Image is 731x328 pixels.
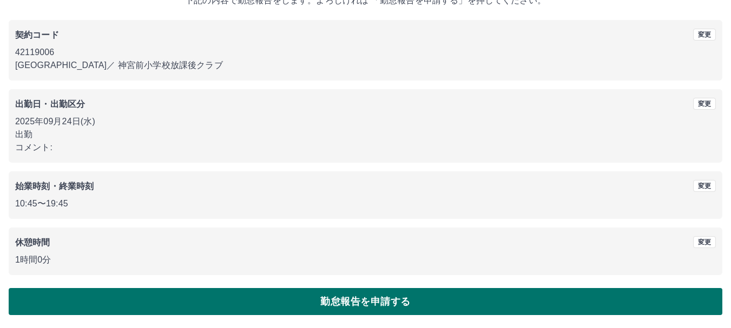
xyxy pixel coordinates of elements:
[15,253,716,266] p: 1時間0分
[693,236,716,248] button: 変更
[15,128,716,141] p: 出勤
[15,30,59,39] b: 契約コード
[15,59,716,72] p: [GEOGRAPHIC_DATA] ／ 神宮前小学校放課後クラブ
[15,46,716,59] p: 42119006
[693,29,716,41] button: 変更
[693,98,716,110] button: 変更
[693,180,716,192] button: 変更
[15,115,716,128] p: 2025年09月24日(水)
[15,99,85,109] b: 出勤日・出勤区分
[15,197,716,210] p: 10:45 〜 19:45
[9,288,722,315] button: 勤怠報告を申請する
[15,238,50,247] b: 休憩時間
[15,141,716,154] p: コメント:
[15,182,94,191] b: 始業時刻・終業時刻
